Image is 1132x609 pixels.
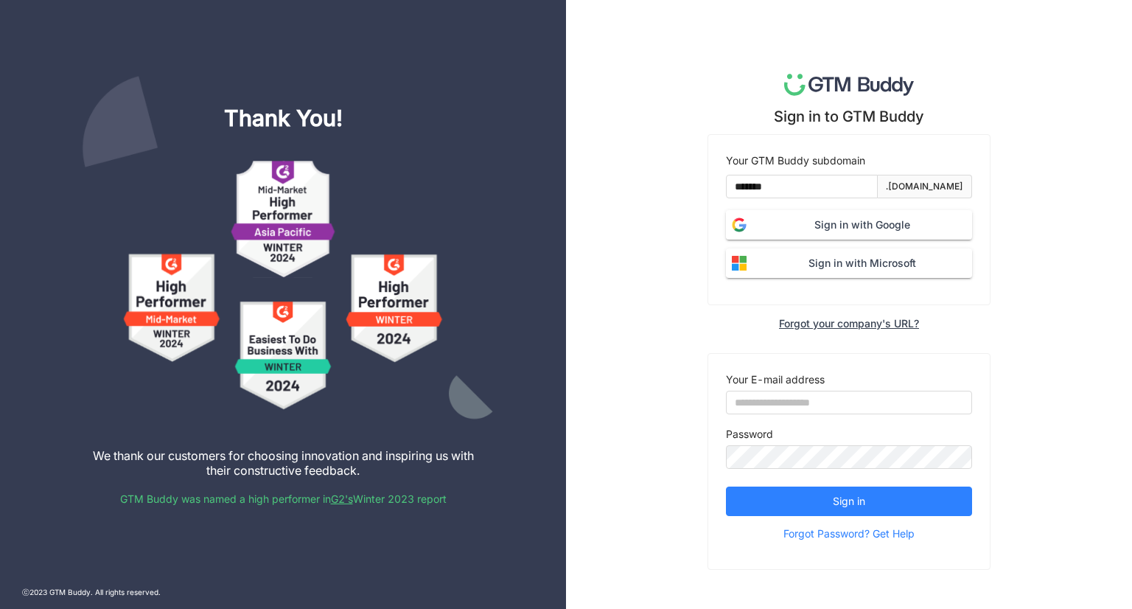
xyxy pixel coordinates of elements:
[726,487,972,516] button: Sign in
[726,210,972,240] button: Sign in with Google
[752,255,972,271] span: Sign in with Microsoft
[726,372,825,388] label: Your E-mail address
[752,217,972,233] span: Sign in with Google
[726,212,752,238] img: login-google.svg
[784,74,915,96] img: logo
[833,493,865,509] span: Sign in
[331,493,353,505] a: G2's
[774,108,924,125] div: Sign in to GTM Buddy
[779,317,919,330] div: Forgot your company's URL?
[783,523,915,545] span: Forgot Password? Get Help
[726,250,752,276] img: login-microsoft.svg
[726,153,972,169] div: Your GTM Buddy subdomain
[886,180,963,194] div: .[DOMAIN_NAME]
[726,248,972,278] button: Sign in with Microsoft
[726,426,773,442] label: Password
